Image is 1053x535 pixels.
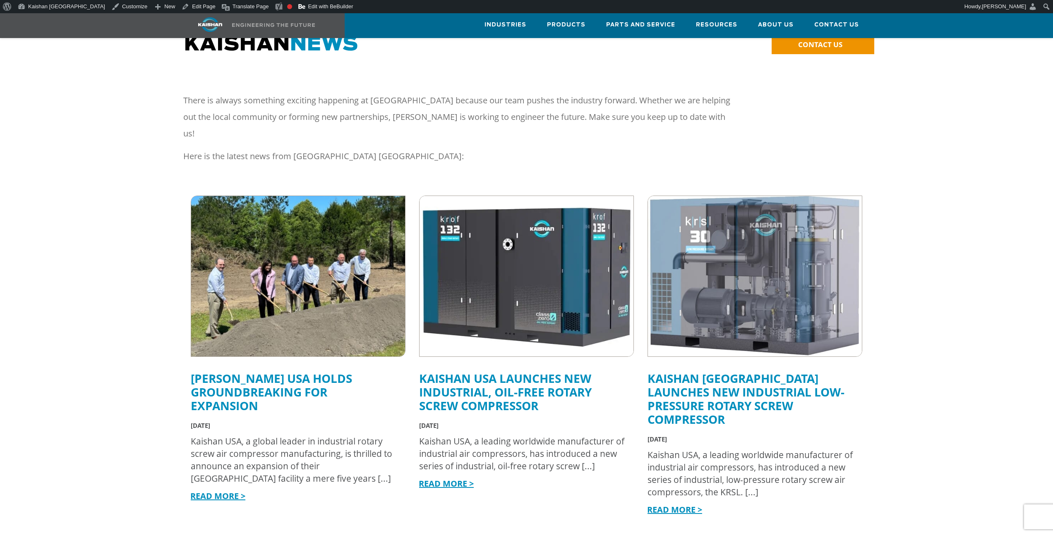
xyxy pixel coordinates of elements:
span: Industries [485,20,526,30]
span: Resources [696,20,737,30]
span: NEWS [290,35,358,55]
a: Contact Us [814,14,859,36]
img: Engineering the future [232,23,315,27]
a: About Us [758,14,794,36]
div: Kaishan USA, a leading worldwide manufacturer of industrial air compressors, has introduced a new... [419,435,626,472]
a: Resources [696,14,737,36]
span: CONTACT US [798,40,842,49]
img: krof 32 [420,196,633,356]
img: krsl see-through [648,196,862,356]
p: Here is the latest news from [GEOGRAPHIC_DATA] [GEOGRAPHIC_DATA]: [183,148,730,165]
span: About Us [758,20,794,30]
a: Industries [485,14,526,36]
div: Focus keyphrase not set [287,4,292,9]
span: Contact Us [814,20,859,30]
a: Kaishan USA Launches New Industrial, Oil-Free Rotary Screw Compressor [419,370,592,413]
div: Kaishan USA, a global leader in industrial rotary screw air compressor manufacturing, is thrilled... [191,435,397,485]
p: There is always something exciting happening at [GEOGRAPHIC_DATA] because our team pushes the ind... [183,92,730,142]
a: Products [547,14,585,36]
div: Kaishan USA, a leading worldwide manufacturer of industrial air compressors, has introduced a new... [648,449,854,498]
img: kaishan groundbreaking for expansion [180,188,415,364]
a: READ MORE > [190,490,245,502]
a: Kaishan [GEOGRAPHIC_DATA] Launches New Industrial Low-Pressure Rotary Screw Compressor [648,370,844,427]
span: [DATE] [191,421,210,430]
a: Parts and Service [606,14,675,36]
span: Products [547,20,585,30]
img: kaishan logo [179,17,241,32]
a: READ MORE > [419,478,474,489]
a: READ MORE > [647,504,702,515]
span: [DATE] [648,435,667,443]
span: [DATE] [419,421,439,430]
span: [PERSON_NAME] [982,3,1026,10]
span: Parts and Service [606,20,675,30]
a: CONTACT US [772,36,874,54]
a: [PERSON_NAME] USA Holds Groundbreaking for Expansion [191,370,352,413]
a: Kaishan USA [179,13,326,38]
span: KAISHAN [184,35,358,55]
